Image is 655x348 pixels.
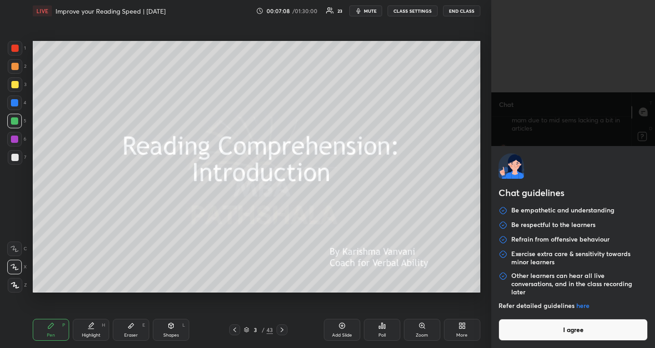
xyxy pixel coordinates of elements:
div: 23 [338,9,342,13]
div: H [102,323,105,328]
div: / [262,327,265,333]
div: 6 [7,132,26,146]
div: Eraser [124,333,138,338]
a: here [576,301,589,310]
button: mute [349,5,382,16]
div: 43 [267,326,273,334]
div: Zoom [416,333,428,338]
p: Be respectful to the learners [511,221,595,230]
div: Add Slide [332,333,352,338]
div: 1 [8,41,26,55]
h2: Chat guidelines [499,186,648,202]
div: 4 [7,96,26,110]
div: Z [8,278,27,293]
div: C [7,242,27,256]
div: More [456,333,468,338]
div: P [62,323,65,328]
p: Other learners can hear all live conversations, and in the class recording later [511,272,648,296]
p: Exercise extra care & sensitivity towards minor learners [511,250,648,266]
div: 7 [8,150,26,165]
p: Be empathetic and understanding [511,206,615,215]
div: X [7,260,27,274]
p: Refrain from offensive behaviour [511,235,610,244]
div: Shapes [163,333,179,338]
h4: Improve your Reading Speed | [DATE] [55,7,166,15]
button: I agree [499,319,648,341]
div: E [142,323,145,328]
div: 3 [251,327,260,333]
div: LIVE [33,5,52,16]
span: mute [364,8,377,14]
div: 3 [8,77,26,92]
button: CLASS SETTINGS [388,5,438,16]
div: Poll [378,333,386,338]
div: 2 [8,59,26,74]
div: L [182,323,185,328]
div: Highlight [82,333,101,338]
div: 5 [7,114,26,128]
p: Refer detailed guidelines [499,302,648,310]
button: END CLASS [443,5,480,16]
div: Pen [47,333,55,338]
